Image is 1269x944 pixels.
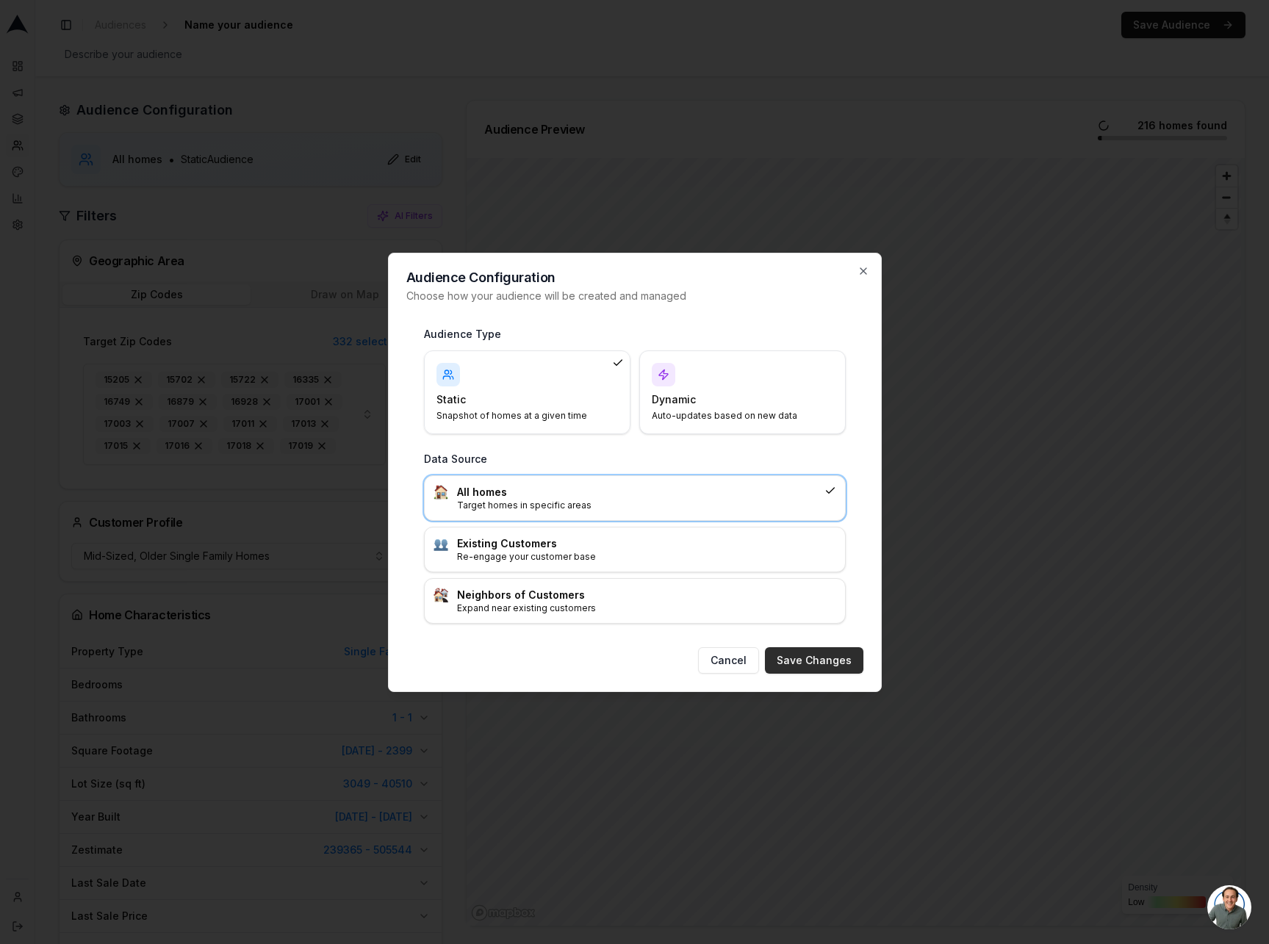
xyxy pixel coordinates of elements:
[457,551,836,563] p: Re-engage your customer base
[639,350,846,434] div: DynamicAuto-updates based on new data
[406,289,863,303] p: Choose how your audience will be created and managed
[436,392,600,407] h4: Static
[765,647,863,674] button: Save Changes
[434,588,448,602] img: :house_buildings:
[424,578,846,624] div: :house_buildings:Neighbors of CustomersExpand near existing customers
[457,500,819,511] p: Target homes in specific areas
[434,536,448,551] img: :busts_in_silhouette:
[457,485,819,500] h3: All homes
[652,410,816,422] p: Auto-updates based on new data
[457,536,836,551] h3: Existing Customers
[436,410,600,422] p: Snapshot of homes at a given time
[457,588,836,602] h3: Neighbors of Customers
[652,392,816,407] h4: Dynamic
[424,350,630,434] div: StaticSnapshot of homes at a given time
[424,527,846,572] div: :busts_in_silhouette:Existing CustomersRe-engage your customer base
[424,475,846,521] div: :house:All homesTarget homes in specific areas
[424,452,846,466] h3: Data Source
[406,271,863,284] h2: Audience Configuration
[424,327,846,342] h3: Audience Type
[457,602,836,614] p: Expand near existing customers
[698,647,759,674] button: Cancel
[434,485,448,500] img: :house:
